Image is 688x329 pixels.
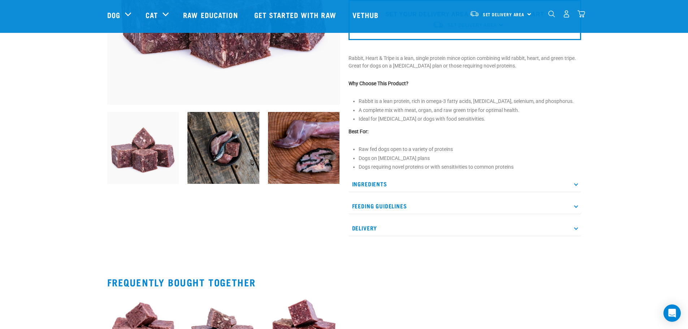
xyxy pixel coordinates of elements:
li: A complete mix with meat, organ, and raw green tripe for optimal health. [359,107,581,114]
li: Dogs requiring novel proteins or with sensitivities to common proteins [359,163,581,171]
p: Rabbit, Heart & Tripe is a lean, single protein mince option combining wild rabbit, heart, and gr... [349,55,581,70]
img: Pilchard Rabbit Leg Veal Fillet WMX [187,112,259,184]
li: Rabbit is a lean protein, rich in omega-3 fatty acids, [MEDICAL_DATA], selenium, and phosphorus. [359,98,581,105]
strong: Best For: [349,129,368,134]
img: user.png [563,10,570,18]
p: Delivery [349,220,581,236]
span: Set Delivery Area [483,13,525,16]
img: Display Of Rabbit Meat And Rabbit tripe [268,112,340,184]
strong: Why Choose This Product? [349,81,408,86]
img: home-icon-1@2x.png [548,10,555,17]
a: Raw Education [176,0,247,29]
div: Open Intercom Messenger [663,304,681,322]
img: 1175 Rabbit Heart Tripe Mix 01 [107,112,179,184]
img: van-moving.png [470,10,479,17]
li: Ideal for [MEDICAL_DATA] or dogs with food sensitivities. [359,115,581,123]
p: Ingredients [349,176,581,192]
a: Get started with Raw [247,0,345,29]
a: Vethub [345,0,388,29]
img: home-icon@2x.png [577,10,585,18]
a: Cat [146,9,158,20]
h2: Frequently bought together [107,277,581,288]
p: Feeding Guidelines [349,198,581,214]
li: Dogs on [MEDICAL_DATA] plans [359,155,581,162]
li: Raw fed dogs open to a variety of proteins [359,146,581,153]
a: Dog [107,9,120,20]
